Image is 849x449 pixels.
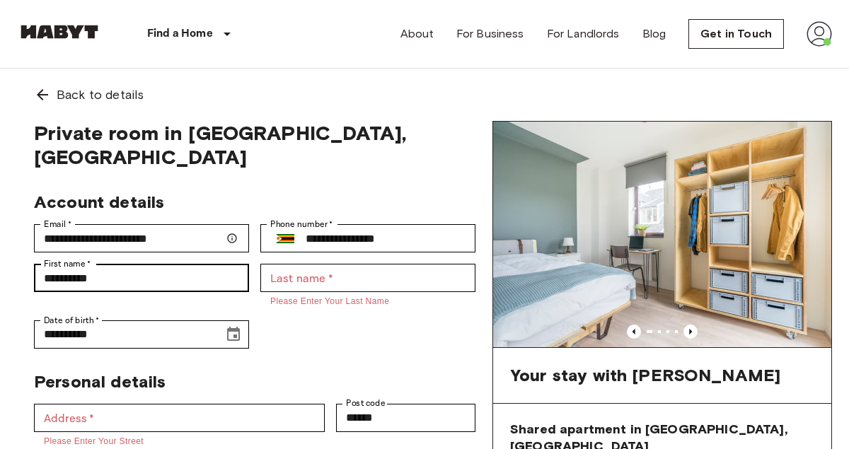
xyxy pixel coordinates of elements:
[270,218,333,231] label: Phone number
[34,404,325,449] div: Address
[34,264,249,292] div: First name
[44,314,99,327] label: Date of birth
[44,257,91,270] label: First name
[219,320,248,349] button: Choose date, selected date is Aug 19, 2002
[260,264,475,309] div: Last name
[270,223,300,253] button: Select country
[44,435,315,449] p: Please enter your street
[642,25,666,42] a: Blog
[493,122,831,347] img: Marketing picture of unit NL-13-11-017-02Q
[807,21,832,47] img: avatar
[456,25,524,42] a: For Business
[627,325,641,339] button: Previous image
[34,371,166,392] span: Personal details
[510,365,780,386] span: Your stay with [PERSON_NAME]
[147,25,213,42] p: Find a Home
[688,19,784,49] a: Get in Touch
[57,86,144,104] span: Back to details
[34,224,249,252] div: Email
[44,218,71,231] label: Email
[346,397,386,409] label: Post code
[276,234,294,243] img: Zimbabwe
[34,121,475,169] span: Private room in [GEOGRAPHIC_DATA], [GEOGRAPHIC_DATA]
[34,192,164,212] span: Account details
[17,25,102,39] img: Habyt
[270,295,466,309] p: Please enter your last name
[547,25,620,42] a: For Landlords
[226,233,238,244] svg: Make sure your email is correct — we'll send your booking details there.
[17,69,832,121] a: Back to details
[683,325,698,339] button: Previous image
[336,404,475,432] div: Post code
[400,25,434,42] a: About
